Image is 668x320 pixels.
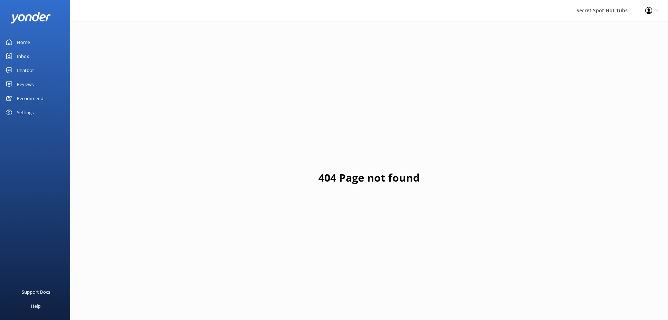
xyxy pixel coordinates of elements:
div: Reviews [17,77,34,91]
div: Recommend [17,91,43,105]
div: Home [17,35,30,49]
div: Help [31,299,41,313]
h1: 404 Page not found [318,169,420,186]
div: Chatbot [17,63,34,77]
div: Settings [17,105,34,119]
div: Inbox [17,49,29,63]
img: yonder-white-logo.png [11,12,51,24]
div: Support Docs [22,285,50,299]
